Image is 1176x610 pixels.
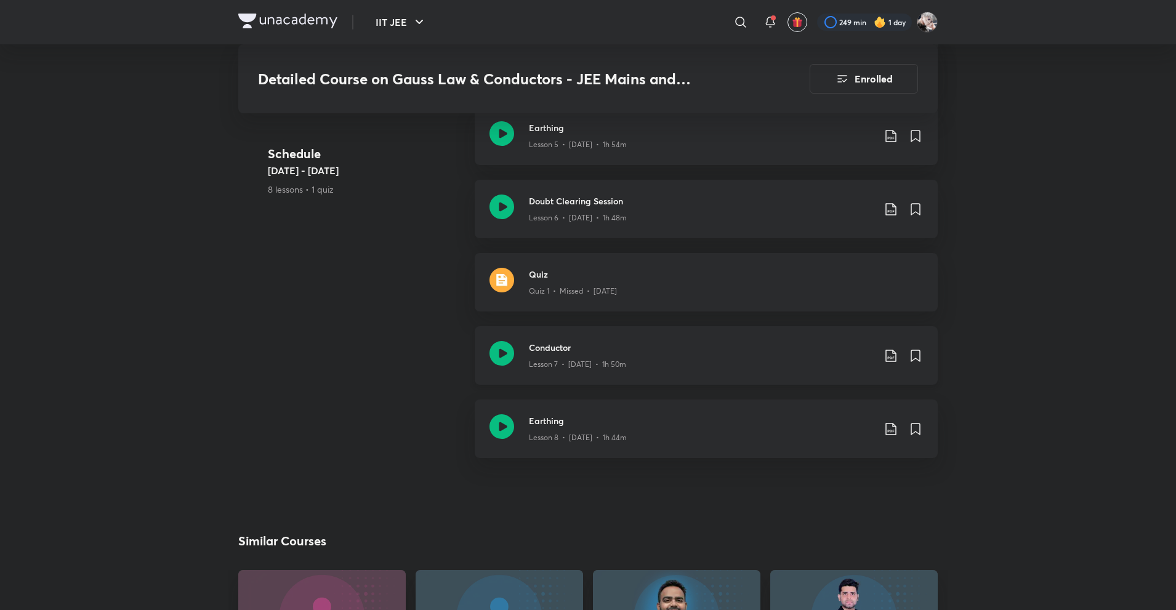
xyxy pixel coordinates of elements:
h3: Conductor [529,341,874,354]
p: 8 lessons • 1 quiz [268,183,465,196]
p: Lesson 8 • [DATE] • 1h 44m [529,432,627,443]
img: Navin Raj [917,12,938,33]
h3: Earthing [529,121,874,134]
h3: Detailed Course on Gauss Law & Conductors - JEE Mains and Advanced [258,70,740,88]
img: quiz [489,268,514,292]
a: EarthingLesson 5 • [DATE] • 1h 54m [475,106,938,180]
button: IIT JEE [368,10,434,34]
a: ConductorLesson 7 • [DATE] • 1h 50m [475,326,938,399]
h3: Doubt Clearing Session [529,195,874,207]
p: Quiz 1 • Missed • [DATE] [529,286,617,297]
p: Lesson 7 • [DATE] • 1h 50m [529,359,626,370]
h4: Schedule [268,145,465,163]
img: avatar [792,17,803,28]
h2: Similar Courses [238,532,326,550]
a: EarthingLesson 8 • [DATE] • 1h 44m [475,399,938,473]
button: avatar [787,12,807,32]
button: Enrolled [810,64,918,94]
a: Doubt Clearing SessionLesson 6 • [DATE] • 1h 48m [475,180,938,253]
h3: Quiz [529,268,923,281]
a: Company Logo [238,14,337,31]
h5: [DATE] - [DATE] [268,163,465,178]
img: Company Logo [238,14,337,28]
h3: Earthing [529,414,874,427]
a: quizQuizQuiz 1 • Missed • [DATE] [475,253,938,326]
p: Lesson 6 • [DATE] • 1h 48m [529,212,627,223]
img: streak [874,16,886,28]
p: Lesson 5 • [DATE] • 1h 54m [529,139,627,150]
